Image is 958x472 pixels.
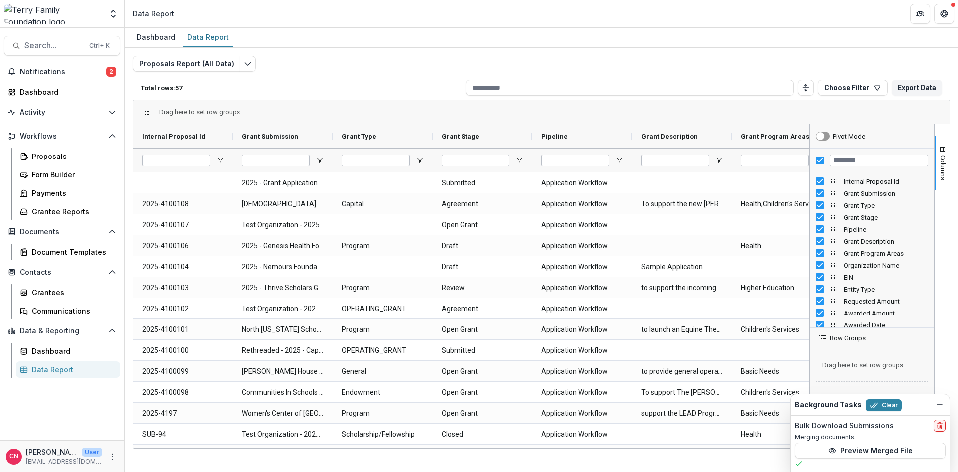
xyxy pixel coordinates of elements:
[20,87,112,97] div: Dashboard
[129,6,178,21] nav: breadcrumb
[32,206,112,217] div: Grantee Reports
[242,257,324,277] span: 2025 - Nemours Foundation Grant Application Form - Program or Project
[442,257,523,277] span: Draft
[741,361,823,382] span: Basic Needs
[32,287,112,298] div: Grantees
[4,128,120,144] button: Open Workflows
[32,364,112,375] div: Data Report
[810,175,934,187] div: Internal Proposal Id Column
[810,247,934,259] div: Grant Program Areas Column
[541,299,623,319] span: Application Workflow
[142,257,224,277] span: 2025-4100104
[16,244,120,260] a: Document Templates
[810,283,934,295] div: Entity Type Column
[442,403,523,424] span: Open Grant
[442,382,523,403] span: Open Grant
[20,268,104,277] span: Contacts
[641,133,698,140] span: Grant Description
[442,340,523,361] span: Submitted
[641,257,723,277] span: Sample Application
[133,56,240,72] button: Proposals Report (All Data)
[810,223,934,235] div: Pipeline Column
[183,30,233,44] div: Data Report
[242,133,298,140] span: Grant Submission
[342,361,424,382] span: General
[16,185,120,201] a: Payments
[242,340,324,361] span: Rethreaded - 2025 - Capital Campaign/Endowment Application
[934,420,946,432] button: delete
[934,399,946,411] button: Dismiss
[818,80,888,96] button: Choose Filter
[242,361,324,382] span: [PERSON_NAME] House - 2025 - General Operating Support
[4,84,120,100] a: Dashboard
[442,278,523,298] span: Review
[20,228,104,236] span: Documents
[141,84,462,92] p: Total rows: 57
[816,348,928,382] span: Drag here to set row groups
[795,422,894,430] h2: Bulk Download Submissions
[242,319,324,340] span: North [US_STATE] School of Special Education - 2025 - Grant Application Form - Program or Project
[416,157,424,164] button: Open Filter Menu
[844,226,928,233] span: Pipeline
[844,298,928,305] span: Requested Amount
[133,28,179,47] a: Dashboard
[541,382,623,403] span: Application Workflow
[242,424,324,445] span: Test Organization - 2025 - Capital Campaign/Endowment Application
[342,319,424,340] span: Program
[844,286,928,293] span: Entity Type
[934,4,954,24] button: Get Help
[442,361,523,382] span: Open Grant
[32,169,112,180] div: Form Builder
[20,327,104,335] span: Data & Reporting
[641,361,723,382] span: to provide general operating support for [PERSON_NAME] House to fulfill its mission
[142,194,224,214] span: 2025-4100108
[741,278,823,298] span: Higher Education
[32,188,112,198] div: Payments
[26,457,102,466] p: [EMAIL_ADDRESS][DOMAIN_NAME]
[541,403,623,424] span: Application Workflow
[32,151,112,161] div: Proposals
[844,190,928,197] span: Grant Submission
[106,67,116,77] span: 2
[342,236,424,256] span: Program
[82,448,102,457] p: User
[442,133,479,140] span: Grant Stage
[844,262,928,269] span: Organization Name
[242,236,324,256] span: 2025 - Genesis Health Foundation - Program or Project
[541,194,623,214] span: Application Workflow
[342,403,424,424] span: Program
[142,215,224,235] span: 2025-4100107
[20,108,104,117] span: Activity
[741,319,823,340] span: Children's Services
[844,238,928,245] span: Grant Description
[442,299,523,319] span: Agreement
[142,278,224,298] span: 2025-4100103
[142,236,224,256] span: 2025-4100106
[810,187,934,199] div: Grant Submission Column
[515,157,523,164] button: Open Filter Menu
[142,340,224,361] span: 2025-4100100
[9,453,18,460] div: Carol Nieves
[216,157,224,164] button: Open Filter Menu
[541,155,609,166] input: Pipeline Filter Input
[183,28,233,47] a: Data Report
[741,424,823,445] span: Health
[810,319,934,331] div: Awarded Date Column
[810,235,934,247] div: Grant Description Column
[142,299,224,319] span: 2025-4100102
[442,424,523,445] span: Closed
[16,203,120,220] a: Grantee Reports
[32,346,112,356] div: Dashboard
[342,340,424,361] span: OPERATING_GRANT
[4,264,120,280] button: Open Contacts
[641,194,723,214] span: To support the new [PERSON_NAME] Children’s Pediatric Emergency Center and [MEDICAL_DATA] Laborat...
[541,133,568,140] span: Pipeline
[741,382,823,403] span: Children's Services
[142,382,224,403] span: 2025-4100098
[810,295,934,307] div: Requested Amount Column
[844,214,928,221] span: Grant Stage
[541,424,623,445] span: Application Workflow
[4,64,120,80] button: Notifications2
[342,133,376,140] span: Grant Type
[342,382,424,403] span: Endowment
